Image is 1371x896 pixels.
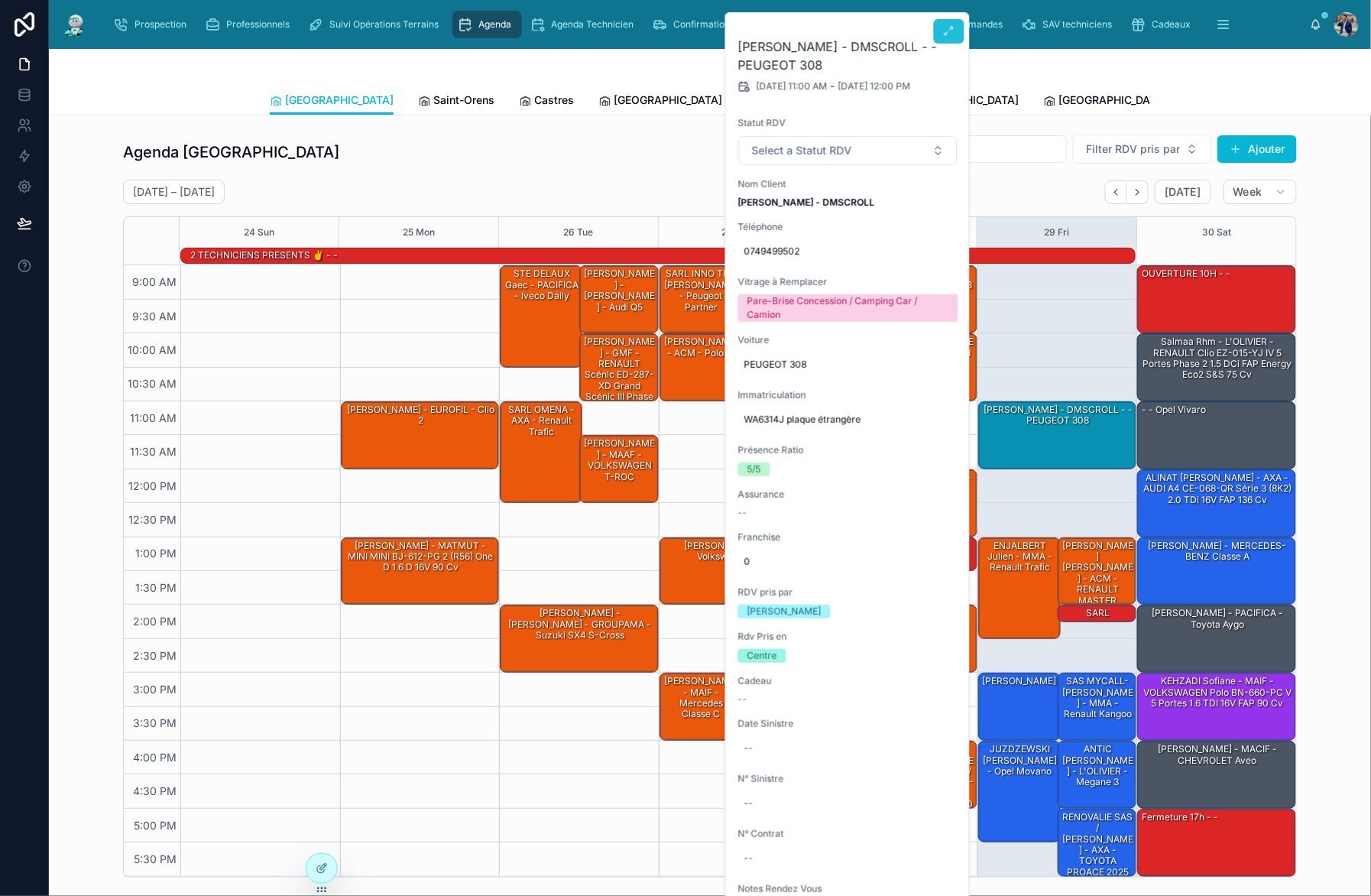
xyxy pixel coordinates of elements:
div: [PERSON_NAME] [747,605,822,618]
div: Pare-Brise Concession / Camping Car / Camion [747,294,949,322]
a: Commandes [922,11,1014,38]
div: [PERSON_NAME] - [PERSON_NAME] - Audi Q5 [580,266,658,333]
span: [DATE] 11:00 AM [757,80,828,93]
span: 3:30 PM [129,716,180,729]
button: Select Button [1073,135,1211,164]
div: SARL OMENA - AXA - Renault trafic [503,403,581,439]
span: WA6314J plaque étrangère [744,414,952,426]
a: Prospection [109,11,197,38]
a: Agenda Technicien [525,11,644,38]
span: Présence Ratio [738,444,958,456]
div: RENOVALIE SAS / [PERSON_NAME] - AXA - TOYOTA PROACE 2025 [1058,810,1136,876]
a: Professionnels [200,11,300,38]
div: [PERSON_NAME] - MAIF - Mercedes classe C [660,674,741,740]
span: 5:00 PM [130,819,180,832]
div: SARL OMENA - AXA - Renault trafic [501,402,582,502]
span: Confirmation RDV [673,18,751,31]
div: ANTIC [PERSON_NAME] - L'OLIVIER - megane 3 [1058,742,1136,808]
div: STE DELAUX Gaec - PACIFICA - iveco daily [503,267,581,303]
span: Agenda Technicien [551,18,634,31]
span: Nom Client [738,178,958,190]
button: 25 Mon [403,217,435,248]
span: RDV pris par [738,586,958,599]
span: Suivi Opérations Terrains [329,18,439,31]
span: Rdv Pris en [738,631,958,643]
button: [DATE] [1155,180,1211,204]
span: Franchise [738,531,958,544]
div: [PERSON_NAME] - DMSCROLL - - PEUGEOT 308 [979,402,1136,469]
button: Back [1105,180,1127,204]
span: [DATE] [1165,185,1201,199]
div: [PERSON_NAME] - MACIF - CHEVROLET Aveo [1138,742,1295,808]
a: Cadeaux [1126,11,1202,38]
span: - [831,80,835,93]
span: Prospection [135,18,186,31]
div: JUZDZEWSKI [PERSON_NAME] - Opel movano [981,742,1059,778]
button: 26 Tue [563,217,593,248]
div: [PERSON_NAME] - MAAF - VOLKSWAGEN T-ROC [580,436,658,502]
span: 2:00 PM [129,615,180,628]
div: [PERSON_NAME] - MERCEDES-BENZ Classe A [1140,539,1295,564]
span: N° Sinistre [738,773,958,785]
span: Notes Rendez Vous [738,883,958,895]
div: -- [744,852,754,865]
a: SAV techniciens [1017,11,1123,38]
div: scrollable content [101,8,1310,41]
a: Agenda [452,11,522,38]
span: [GEOGRAPHIC_DATA] [614,93,722,108]
button: 30 Sat [1202,217,1231,248]
div: SAS MYCALL- [PERSON_NAME] - MMA - renault kangoo [1061,674,1136,722]
span: 1:00 PM [131,547,180,560]
div: ENJALBERT Julien - MMA - renault trafic [979,538,1060,638]
a: [GEOGRAPHIC_DATA] [270,86,394,115]
div: 2 TECHNICIENS PRESENTS ✌️ - - [189,248,339,263]
span: 10:00 AM [124,343,180,356]
span: Saint-Orens [433,93,494,108]
div: KEHZADI Sofiane - MAIF - VOLKSWAGEN Polo BN-660-PC V 5 portes 1.6 TDI 16V FAP 90 cv [1138,674,1295,740]
span: 5:30 PM [130,852,180,865]
span: Cadeau [738,675,958,687]
div: Salmaa Rhm - L'OLIVIER - RENAULT Clio EZ-015-YJ IV 5 Portes Phase 2 1.5 dCi FAP Energy eco2 S&S 7... [1140,335,1295,382]
span: Voiture [738,334,958,346]
div: Salmaa Rhm - L'OLIVIER - RENAULT Clio EZ-015-YJ IV 5 Portes Phase 2 1.5 dCi FAP Energy eco2 S&S 7... [1138,334,1295,401]
div: [PERSON_NAME] - MATMUT - MINI MINI BJ-612-PG 2 (R56) One D 1.6 D 16V 90 cv [344,539,498,575]
button: Ajouter [1217,135,1297,163]
div: [PERSON_NAME] - MAAF - VOLKSWAGEN T-ROC [582,437,657,484]
div: [PERSON_NAME] - GMF - RENAULT Scénic ED-287-XD Grand Scénic III Phase 2 1.6 dCi FAP eco2 S&S 131 cv [580,334,658,401]
button: Select Button [739,136,958,165]
a: Suivi Opérations Terrains [303,11,449,38]
span: [GEOGRAPHIC_DATA] [1058,93,1167,108]
div: [PERSON_NAME] - ACM - polo IV [660,334,741,401]
div: [PERSON_NAME] - MATMUT - MINI MINI BJ-612-PG 2 (R56) One D 1.6 D 16V 90 cv [342,538,499,605]
div: [PERSON_NAME] - [PERSON_NAME] - Audi Q5 [582,267,657,314]
span: 1:30 PM [131,581,180,594]
div: SARL FOUCAULT - ACM - Opel Astra [1058,605,1136,621]
div: SARL INNO TP - [PERSON_NAME] - Peugeot partner [660,266,741,333]
div: STE DELAUX Gaec - PACIFICA - iveco daily [501,266,582,366]
span: Statut RDV [738,117,958,129]
div: [PERSON_NAME] - EUROFIL - clio 2 [344,403,498,428]
div: 27 Wed [722,217,754,248]
div: [PERSON_NAME] - GMF - RENAULT Scénic ED-287-XD Grand Scénic III Phase 2 1.6 dCi FAP eco2 S&S 131 cv [582,335,657,437]
div: [PERSON_NAME] - MERCEDES-BENZ Classe A [1138,538,1295,605]
div: 2 TECHNICIENS PRESENTS ✌️ - - [189,248,339,262]
div: [PERSON_NAME] - MACIF - CHEVROLET Aveo [1140,742,1295,768]
span: 12:30 PM [125,513,180,526]
span: Week [1233,185,1262,199]
div: [PERSON_NAME] [981,674,1058,688]
img: App logo [61,12,89,37]
div: -- [744,742,754,755]
span: Cadeaux [1152,18,1191,31]
div: ALINAT [PERSON_NAME] - AXA - AUDI A4 CE-068-QR Série 3 (8K2) 2.0 TDi 16V FAP 136 cv [1140,471,1295,507]
div: KEHZADI Sofiane - MAIF - VOLKSWAGEN Polo BN-660-PC V 5 portes 1.6 TDI 16V FAP 90 cv [1140,674,1295,710]
span: Select a Statut RDV [752,143,852,158]
div: [PERSON_NAME] - PACIFICA - Toyota aygo [1140,606,1295,631]
a: Rack [861,11,919,38]
span: Professionnels [226,18,290,31]
span: Castres [534,93,574,108]
span: Téléphone [738,221,958,233]
span: -- [738,693,747,706]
